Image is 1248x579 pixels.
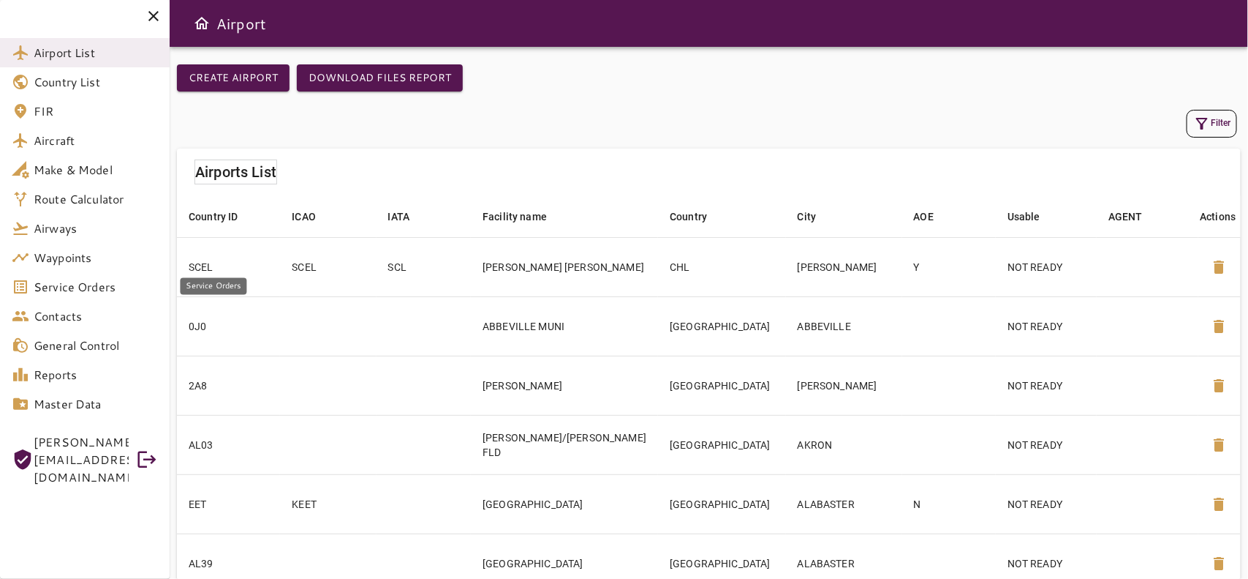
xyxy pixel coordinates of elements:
span: delete [1211,318,1228,335]
div: AGENT [1108,208,1143,225]
td: AKRON [786,415,902,474]
button: Delete Airport [1202,309,1237,344]
td: Y [902,237,996,296]
div: ICAO [292,208,316,225]
td: [GEOGRAPHIC_DATA] [658,296,786,356]
td: KEET [280,474,376,534]
button: Delete Airport [1202,250,1237,285]
span: Route Calculator [34,190,158,208]
span: City [798,208,836,225]
span: FIR [34,102,158,120]
span: AOE [914,208,953,225]
span: IATA [388,208,429,225]
h6: Airports List [195,160,276,184]
td: [PERSON_NAME]/[PERSON_NAME] FLD [471,415,658,474]
p: NOT READY [1007,319,1085,334]
button: Delete Airport [1202,487,1237,522]
div: Facility name [483,208,547,225]
td: CHL [658,237,786,296]
td: ABBEVILLE MUNI [471,296,658,356]
button: Delete Airport [1202,427,1237,463]
span: Airways [34,220,158,237]
td: AL03 [177,415,280,474]
td: N [902,474,996,534]
td: [GEOGRAPHIC_DATA] [658,356,786,415]
span: Master Data [34,395,158,413]
span: delete [1211,377,1228,395]
span: delete [1211,496,1228,513]
span: delete [1211,555,1228,572]
p: NOT READY [1007,260,1085,274]
span: General Control [34,337,158,354]
td: ABBEVILLE [786,296,902,356]
p: NOT READY [1007,556,1085,571]
td: 2A8 [177,356,280,415]
button: Open drawer [187,9,216,38]
td: SCEL [177,237,280,296]
button: Create airport [177,64,290,91]
span: ICAO [292,208,335,225]
div: City [798,208,817,225]
span: Aircraft [34,132,158,149]
div: Service Orders [181,278,247,295]
span: Airport List [34,44,158,61]
span: Reports [34,366,158,384]
div: Country ID [189,208,238,225]
div: Usable [1007,208,1040,225]
span: delete [1211,436,1228,454]
td: [GEOGRAPHIC_DATA] [658,415,786,474]
span: Service Orders [34,278,158,296]
td: SCEL [280,237,376,296]
span: Facility name [483,208,566,225]
button: Download Files Report [297,64,463,91]
div: IATA [388,208,410,225]
p: NOT READY [1007,378,1085,393]
td: EET [177,474,280,534]
button: Delete Airport [1202,368,1237,403]
td: [PERSON_NAME] [471,356,658,415]
td: [GEOGRAPHIC_DATA] [658,474,786,534]
span: delete [1211,258,1228,276]
span: Country List [34,73,158,91]
td: [PERSON_NAME] [PERSON_NAME] [471,237,658,296]
td: [PERSON_NAME] [786,356,902,415]
td: [GEOGRAPHIC_DATA] [471,474,658,534]
h6: Airport [216,12,266,35]
td: [PERSON_NAME] [786,237,902,296]
span: Make & Model [34,161,158,179]
p: NOT READY [1007,497,1085,512]
div: AOE [914,208,934,225]
span: Country ID [189,208,257,225]
td: ALABASTER [786,474,902,534]
span: Waypoints [34,249,158,266]
span: Usable [1007,208,1059,225]
span: AGENT [1108,208,1162,225]
span: Contacts [34,307,158,325]
button: Filter [1187,110,1237,138]
td: 0J0 [177,296,280,356]
p: NOT READY [1007,438,1085,452]
div: Country [670,208,707,225]
span: Country [670,208,726,225]
span: [PERSON_NAME][EMAIL_ADDRESS][DOMAIN_NAME] [34,433,129,486]
td: SCL [377,237,472,296]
